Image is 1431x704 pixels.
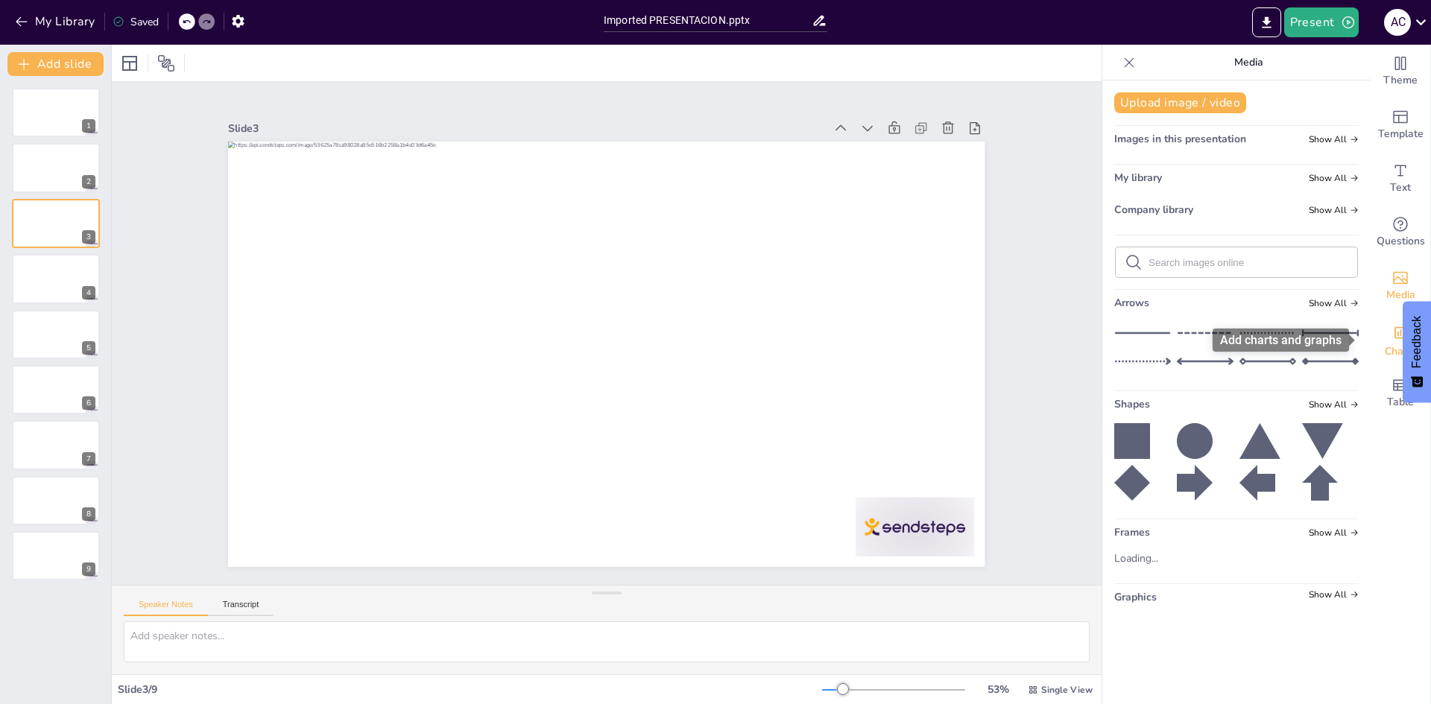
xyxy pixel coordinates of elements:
div: 1 [82,119,95,133]
div: Slide 3 [278,47,864,185]
span: Show all [1309,399,1359,410]
span: Template [1378,126,1424,142]
div: 7 [82,452,95,466]
button: Upload image / video [1114,92,1246,113]
span: Media [1386,287,1415,303]
span: Show all [1309,134,1359,145]
span: Arrows [1114,296,1149,310]
div: Add charts and graphs [1371,313,1430,367]
div: 53 % [980,682,1016,697]
span: Company library [1114,203,1193,217]
button: Transcript [208,600,274,616]
div: Add ready made slides [1371,98,1430,152]
span: Shapes [1114,397,1150,411]
div: 3 [12,199,100,248]
div: A C [1384,9,1411,36]
div: 8 [12,476,100,525]
div: 9 [82,562,95,576]
div: 2 [12,143,100,192]
div: Layout [118,51,142,75]
span: Theme [1383,72,1418,89]
span: Single View [1041,684,1093,696]
div: 2 [82,175,95,188]
div: Add charts and graphs [1213,329,1349,352]
button: Add slide [7,52,104,76]
div: Change the overall theme [1371,45,1430,98]
div: Add text boxes [1371,152,1430,206]
div: 5 [12,310,100,359]
span: Charts [1385,343,1416,360]
div: 4 [82,286,95,299]
div: Loading... [1114,551,1171,565]
input: Insert title [604,10,812,31]
span: My library [1114,171,1162,185]
div: 9 [12,531,100,580]
div: 6 [12,365,100,414]
div: Slide 3 / 9 [118,682,822,697]
button: Present [1284,7,1359,37]
div: 5 [82,341,95,355]
div: Get real-time input from your audience [1371,206,1430,259]
button: A C [1384,7,1411,37]
div: Saved [113,15,159,29]
div: Add a table [1371,367,1430,420]
div: 4 [12,254,100,303]
span: Frames [1114,525,1150,539]
span: Feedback [1410,316,1424,368]
span: Show all [1309,589,1359,600]
span: Show all [1309,298,1359,308]
span: Position [157,54,175,72]
button: Export to PowerPoint [1252,7,1281,37]
span: Show all [1309,205,1359,215]
div: 3 [82,230,95,244]
div: 1 [12,88,100,137]
span: Images in this presentation [1114,132,1246,146]
button: My Library [11,10,101,34]
span: Table [1387,394,1414,410]
span: Show all [1309,527,1359,538]
span: Show all [1309,173,1359,183]
div: 6 [82,396,95,410]
span: Text [1390,180,1411,196]
span: Graphics [1114,590,1157,604]
div: Add images, graphics, shapes or video [1371,259,1430,313]
button: Feedback - Show survey [1403,301,1431,402]
div: 7 [12,420,100,469]
div: 8 [82,507,95,521]
span: Questions [1377,233,1425,250]
input: Search images online [1149,257,1348,268]
p: Media [1141,45,1356,80]
button: Speaker Notes [124,600,208,616]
